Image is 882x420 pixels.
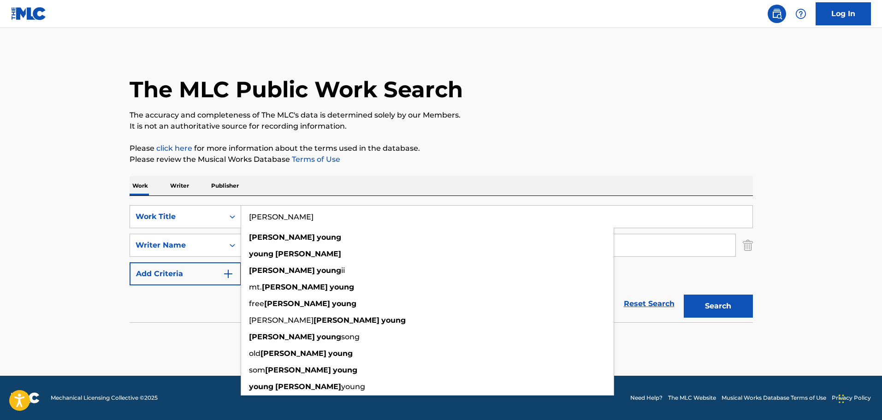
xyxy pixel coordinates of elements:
p: It is not an authoritative source for recording information. [130,121,753,132]
p: Work [130,176,151,195]
strong: young [249,382,273,391]
p: The accuracy and completeness of The MLC's data is determined solely by our Members. [130,110,753,121]
button: Add Criteria [130,262,241,285]
span: ii [341,266,345,275]
strong: [PERSON_NAME] [264,299,330,308]
strong: young [381,316,406,325]
button: Search [684,295,753,318]
strong: young [333,366,357,374]
img: 9d2ae6d4665cec9f34b9.svg [223,268,234,279]
strong: [PERSON_NAME] [260,349,326,358]
p: Please for more information about the terms used in the database. [130,143,753,154]
div: Help [792,5,810,23]
div: Work Title [136,211,219,222]
a: Musical Works Database Terms of Use [722,394,826,402]
span: song [341,332,360,341]
img: search [771,8,782,19]
strong: [PERSON_NAME] [275,249,341,258]
strong: young [328,349,353,358]
strong: [PERSON_NAME] [249,233,315,242]
span: [PERSON_NAME] [249,316,314,325]
p: Publisher [208,176,242,195]
strong: [PERSON_NAME] [265,366,331,374]
a: Privacy Policy [832,394,871,402]
img: logo [11,392,40,403]
a: Reset Search [619,294,679,314]
a: The MLC Website [668,394,716,402]
a: Terms of Use [290,155,340,164]
span: old [249,349,260,358]
h1: The MLC Public Work Search [130,76,463,103]
a: Log In [816,2,871,25]
iframe: Chat Widget [836,376,882,420]
a: Public Search [768,5,786,23]
strong: young [249,249,273,258]
span: young [341,382,365,391]
p: Writer [167,176,192,195]
strong: young [317,266,341,275]
a: Need Help? [630,394,663,402]
strong: [PERSON_NAME] [314,316,379,325]
strong: young [317,233,341,242]
img: Delete Criterion [743,234,753,257]
strong: young [330,283,354,291]
a: click here [156,144,192,153]
img: MLC Logo [11,7,47,20]
strong: young [317,332,341,341]
strong: [PERSON_NAME] [262,283,328,291]
p: Please review the Musical Works Database [130,154,753,165]
span: som [249,366,265,374]
strong: young [332,299,356,308]
img: help [795,8,806,19]
strong: [PERSON_NAME] [275,382,341,391]
span: free [249,299,264,308]
form: Search Form [130,205,753,322]
div: Drag [839,385,844,413]
strong: [PERSON_NAME] [249,332,315,341]
div: Writer Name [136,240,219,251]
span: mt. [249,283,262,291]
span: Mechanical Licensing Collective © 2025 [51,394,158,402]
strong: [PERSON_NAME] [249,266,315,275]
